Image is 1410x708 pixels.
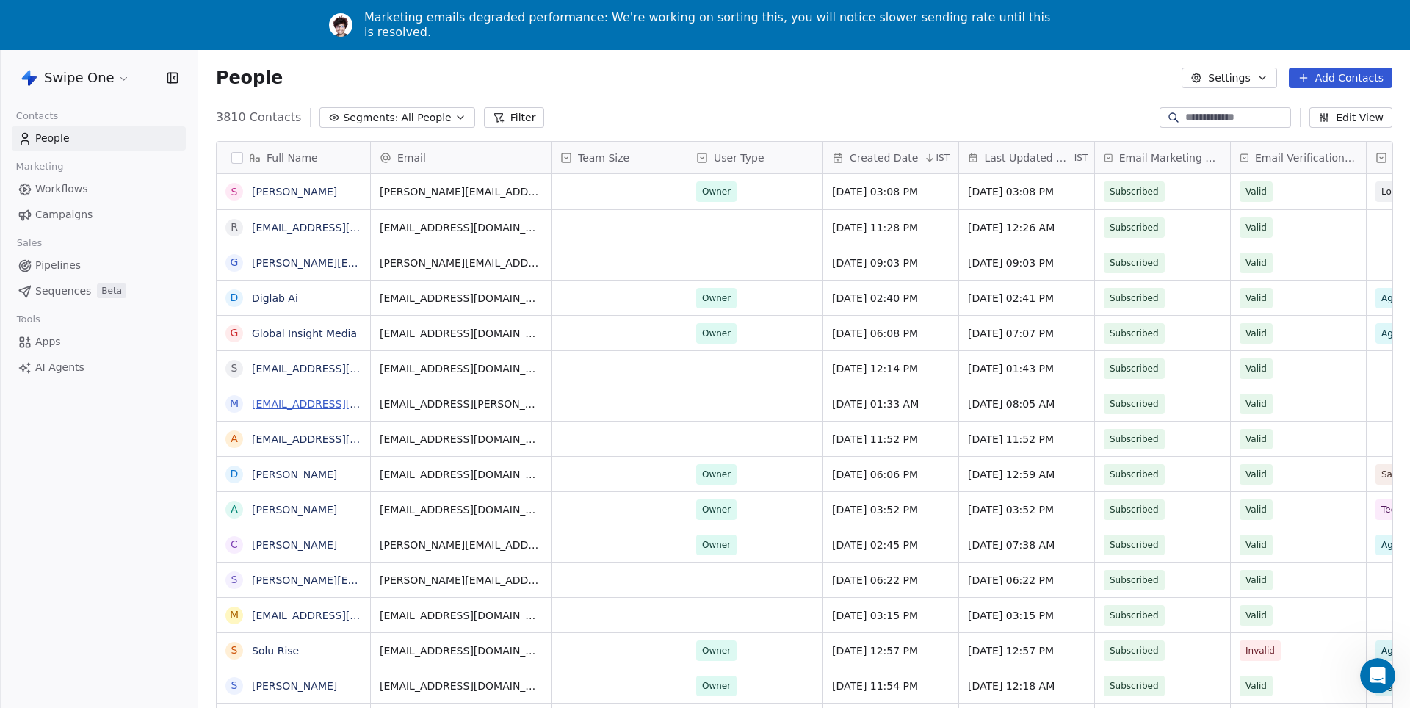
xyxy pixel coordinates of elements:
a: [EMAIL_ADDRESS][DOMAIN_NAME] [252,222,432,234]
span: Valid [1245,467,1267,482]
div: D [231,290,239,306]
div: r [231,220,238,235]
span: Marketing [10,156,70,178]
span: Valid [1245,432,1267,447]
span: [EMAIL_ADDRESS][DOMAIN_NAME] [380,361,542,376]
a: [EMAIL_ADDRESS][DOMAIN_NAME] [252,363,432,375]
span: Valid [1245,184,1267,199]
span: [DATE] 03:52 PM [968,502,1085,517]
span: Owner [702,326,731,341]
div: S [231,678,238,693]
a: Solu Rise [252,645,299,657]
span: [DATE] 03:08 PM [968,184,1085,199]
a: Global Insight Media [252,328,357,339]
span: Subscribed [1110,397,1159,411]
span: Created Date [850,151,918,165]
button: Swipe One [18,65,133,90]
span: Email Verification Status [1255,151,1357,165]
span: [DATE] 03:15 PM [968,608,1085,623]
a: AI Agents [12,355,186,380]
div: S [231,184,238,200]
img: Swipe%20One%20Logo%201-1.svg [21,69,38,87]
button: Add Contacts [1289,68,1392,88]
div: m [230,396,239,411]
span: [DATE] 12:26 AM [968,220,1085,235]
span: [DATE] 03:52 PM [832,502,950,517]
a: [PERSON_NAME] [252,186,337,198]
span: Campaigns [35,207,93,223]
button: Edit View [1309,107,1392,128]
span: [DATE] 11:28 PM [832,220,950,235]
div: S [231,643,238,658]
span: Full Name [267,151,318,165]
span: People [216,67,283,89]
span: Tools [10,308,46,330]
a: [PERSON_NAME] [252,469,337,480]
span: People [35,131,70,146]
span: AI Agents [35,360,84,375]
div: Team Size [552,142,687,173]
a: Workflows [12,177,186,201]
span: [DATE] 09:03 PM [968,256,1085,270]
span: Valid [1245,256,1267,270]
span: Apps [35,334,61,350]
span: Valid [1245,573,1267,588]
span: [DATE] 06:22 PM [832,573,950,588]
button: Settings [1182,68,1276,88]
div: Full Name [217,142,370,173]
span: Owner [702,643,731,658]
a: Campaigns [12,203,186,227]
span: Subscribed [1110,361,1159,376]
span: [EMAIL_ADDRESS][DOMAIN_NAME] [380,467,542,482]
span: Subscribed [1110,467,1159,482]
span: Valid [1245,608,1267,623]
span: Owner [702,502,731,517]
span: Contacts [10,105,65,127]
span: Owner [702,291,731,306]
span: Subscribed [1110,432,1159,447]
div: Marketing emails degraded performance: We're working on sorting this, you will notice slower send... [364,10,1057,40]
span: User Type [714,151,764,165]
a: Pipelines [12,253,186,278]
span: [PERSON_NAME][EMAIL_ADDRESS][DOMAIN_NAME] [380,573,542,588]
span: [DATE] 11:52 PM [968,432,1085,447]
span: Swipe One [44,68,115,87]
span: Team Size [578,151,629,165]
span: Subscribed [1110,326,1159,341]
span: Sequences [35,283,91,299]
a: Apps [12,330,186,354]
span: Subscribed [1110,184,1159,199]
span: [EMAIL_ADDRESS][PERSON_NAME][DOMAIN_NAME] [380,397,542,411]
div: Email Verification Status [1231,142,1366,173]
a: [EMAIL_ADDRESS][DOMAIN_NAME] [252,433,432,445]
span: Subscribed [1110,502,1159,517]
span: [DATE] 12:59 AM [968,467,1085,482]
div: s [231,572,238,588]
span: IST [1074,152,1088,164]
a: [PERSON_NAME][EMAIL_ADDRESS][DOMAIN_NAME] [252,574,517,586]
span: Workflows [35,181,88,197]
span: Valid [1245,679,1267,693]
div: Created DateIST [823,142,958,173]
span: Email Marketing Consent [1119,151,1221,165]
span: Valid [1245,502,1267,517]
button: Filter [484,107,545,128]
span: [PERSON_NAME][EMAIL_ADDRESS][DOMAIN_NAME] [380,184,542,199]
span: [DATE] 11:54 PM [832,679,950,693]
div: A [231,502,238,517]
span: [PERSON_NAME][EMAIL_ADDRESS][DOMAIN_NAME] [380,538,542,552]
span: Pipelines [35,258,81,273]
span: Segments: [343,110,398,126]
span: Owner [702,538,731,552]
span: [DATE] 06:08 PM [832,326,950,341]
span: [DATE] 09:03 PM [832,256,950,270]
span: Invalid [1245,643,1275,658]
span: Valid [1245,291,1267,306]
div: G [231,325,239,341]
span: [EMAIL_ADDRESS][DOMAIN_NAME] [380,679,542,693]
span: [DATE] 12:57 PM [832,643,950,658]
span: [DATE] 03:08 PM [832,184,950,199]
span: [EMAIL_ADDRESS][DOMAIN_NAME] [380,643,542,658]
a: [PERSON_NAME] [252,539,337,551]
span: Valid [1245,361,1267,376]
